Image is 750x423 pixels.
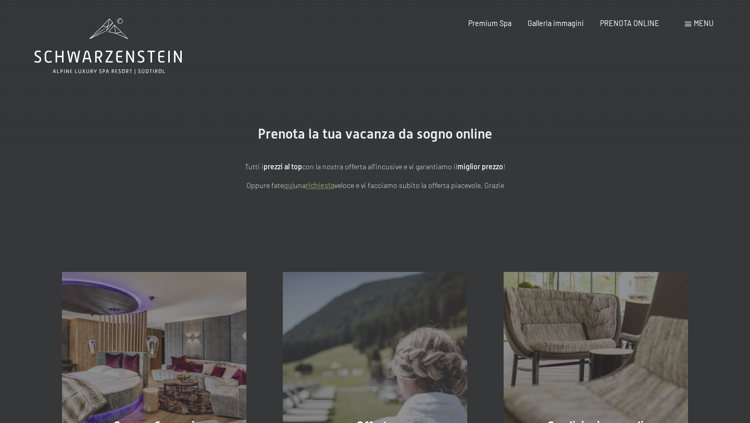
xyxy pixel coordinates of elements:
[468,19,511,28] a: Premium Spa
[457,162,503,171] strong: miglior prezzo
[258,126,492,142] span: Prenota la tua vacanza da sogno online
[694,19,714,28] span: Menu
[528,19,584,28] a: Galleria immagini
[284,181,294,190] a: quì
[146,161,604,173] p: Tutti i con la nostra offerta all'incusive e vi garantiamo il !
[600,19,659,28] a: PRENOTA ONLINE
[146,180,604,192] p: Oppure fate una veloce e vi facciamo subito la offerta piacevole. Grazie
[306,181,334,190] a: richiesta
[264,162,302,171] strong: prezzi al top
